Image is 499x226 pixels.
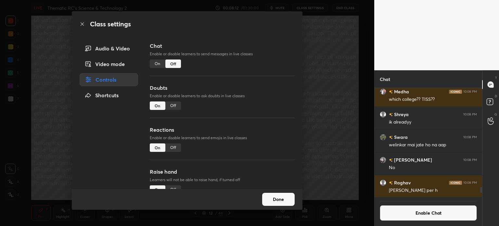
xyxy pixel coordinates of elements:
p: Learners will not be able to raise hand, if turned off [150,177,295,183]
div: Off [165,101,181,110]
p: Enable or disable learners to ask doubts in live classes [150,93,295,99]
p: T [495,75,497,80]
p: Enable or disable learners to send messages in live classes [150,51,295,57]
h6: Medha [393,88,409,95]
img: no-rating-badge.077c3623.svg [389,136,393,139]
h6: Raghav [393,179,411,186]
img: no-rating-badge.077c3623.svg [389,113,393,116]
h3: Doubts [150,84,295,92]
img: iconic-dark.1390631f.png [449,181,462,185]
div: Off [165,60,181,68]
div: 10:08 PM [463,135,477,139]
h2: Class settings [90,19,131,29]
div: which college?? TISS?? [389,96,477,103]
button: Done [262,193,295,206]
div: On [150,101,165,110]
img: 8f7931d3d09e41388943e9510b7cffd1.jpg [380,157,386,163]
img: default.png [380,179,386,186]
div: 10:08 PM [463,181,477,185]
h6: [PERSON_NAME] [393,156,432,163]
img: no-rating-badge.077c3623.svg [389,181,393,185]
div: 10:08 PM [463,90,477,94]
div: On [150,143,165,152]
p: Enable or disable learners to send emojis in live classes [150,135,295,141]
h3: Chat [150,42,295,50]
h6: Shreya [393,111,409,118]
div: 10:08 PM [463,158,477,162]
button: Enable Chat [380,205,477,221]
h3: Raise hand [150,168,295,176]
div: Off [165,143,181,152]
div: On [150,185,165,194]
img: 3 [380,88,386,95]
p: Chat [375,71,395,88]
div: 10:08 PM [463,113,477,116]
img: iconic-dark.1390631f.png [449,90,462,94]
img: no-rating-badge.077c3623.svg [389,90,393,94]
img: default.png [380,111,386,118]
img: no-rating-badge.077c3623.svg [389,158,393,162]
div: welinkar mai jate ho na aap [389,142,477,148]
div: ik alreadyy [389,119,477,126]
div: Shortcuts [80,89,138,102]
div: Controls [80,73,138,86]
div: [PERSON_NAME] per h [389,187,477,194]
div: grid [375,88,482,197]
img: fb9d0dd0448f41eba4021cbe07338259.jpg [380,134,386,140]
div: Audio & Video [80,42,138,55]
h3: Reactions [150,126,295,134]
div: On [150,60,165,68]
p: D [495,94,497,99]
h6: Swara [393,134,408,140]
div: No [389,165,477,171]
div: Video mode [80,58,138,71]
p: G [494,112,497,117]
div: Off [165,185,181,194]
